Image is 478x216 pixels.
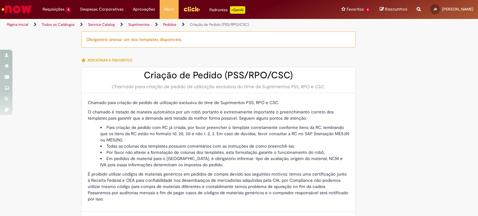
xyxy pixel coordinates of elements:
a: Rascunhos [380,7,407,12]
li: Por favor não alterar a formatação de colunas dos templates, esta formatação garante o funcioname... [100,149,349,155]
img: ServiceNow [1,3,33,16]
li: Para criação de pedido com RC já criada, por favor preencher o template corretamente conforme ite... [100,124,349,143]
div: Chamado para criação de pedido de utilização exclusiva do time de Suprimentos PSS, RPO e CSC. [88,84,349,90]
span: 4 [66,7,71,12]
a: Todos os Catálogos [42,22,75,27]
span: Aprovações [133,6,155,12]
a: Suprimentos [128,22,150,27]
a: Página inicial [7,22,28,27]
span: Requisições [43,6,64,12]
li: Em pedidos de material para o [GEOGRAPHIC_DATA], é obrigatório informar: tipo de avaliação, orige... [100,155,349,168]
p: O chamado é tratado de maneira automática por um robô, portanto é extremamente importante o preen... [88,109,349,121]
img: click_logo_yellow_360x200.png [183,4,200,14]
span: Favoritos [347,6,364,12]
p: Chamado para criação de pedido de utilização exclusiva do time de Suprimentos PSS, RPO e CSC. [88,99,349,106]
span: Adicionar a Favoritos [87,58,132,63]
button: Adicionar a Favoritos [81,54,136,67]
span: Rascunhos [385,6,407,12]
span: More [164,6,174,12]
a: Pedidos [163,22,176,27]
span: 4 [365,7,370,12]
p: +GenAi [230,6,245,14]
span: [PERSON_NAME] [442,7,473,12]
a: Criação de Pedido (PSS/RPO/CSC) [190,22,249,27]
p: É proibido utilizar códigos de materiais genéricos em pedidos de compra devido aos seguintes moti... [88,171,349,202]
span: Despesas Corporativas [80,6,124,12]
div: Padroniza [209,6,245,14]
span: JR [433,7,437,11]
a: Service Catalog [88,22,115,27]
div: Obrigatório anexar um dos templates disponíveis. [81,31,356,48]
li: Todas as colunas dos templates possuem comentários com as instruções de como preenchê-las; [100,143,349,149]
ul: Trilhas de página [5,19,314,30]
h2: Criação de Pedido (PSS/RPO/CSC) [88,70,349,80]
